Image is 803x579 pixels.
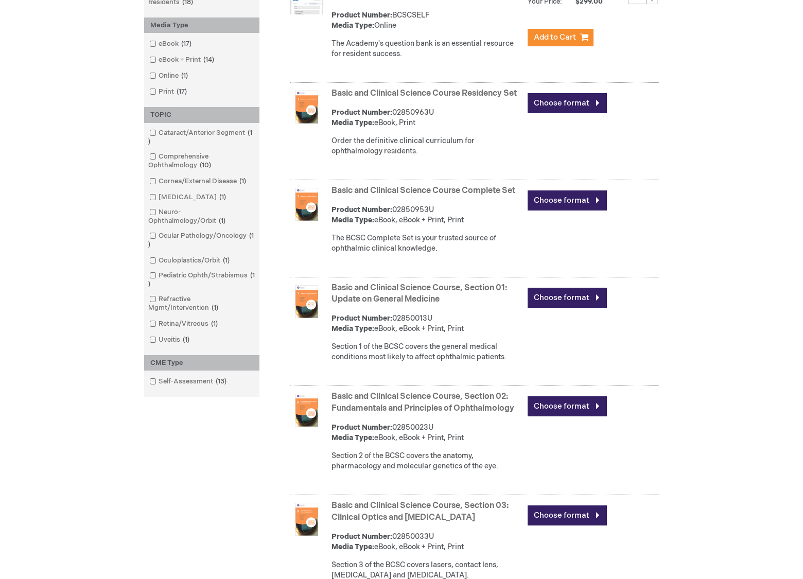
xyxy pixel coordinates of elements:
div: 02850953U eBook, eBook + Print, Print [331,205,522,225]
strong: Product Number: [331,205,392,214]
a: Comprehensive Ophthalmology10 [147,152,257,170]
div: Section 1 of the BCSC covers the general medical conditions most likely to affect ophthalmic pati... [331,342,522,362]
strong: Media Type: [331,21,374,30]
div: Order the definitive clinical curriculum for ophthalmology residents. [331,136,522,156]
span: 14 [201,56,217,64]
strong: Media Type: [331,118,374,127]
a: Online1 [147,71,192,81]
a: Choose format [528,396,607,416]
a: Retina/Vitreous1 [147,319,222,329]
strong: Product Number: [331,423,392,432]
span: 1 [217,193,229,201]
a: Uveitis1 [147,335,194,345]
img: Basic and Clinical Science Course Complete Set [290,188,323,221]
a: Basic and Clinical Science Course Complete Set [331,186,515,196]
strong: Product Number: [331,11,392,20]
strong: Media Type: [331,216,374,224]
img: Basic and Clinical Science Course, Section 02: Fundamentals and Principles of Ophthalmology [290,394,323,427]
a: Cornea/External Disease1 [147,177,250,186]
strong: Media Type: [331,324,374,333]
strong: Media Type: [331,542,374,551]
a: Choose format [528,190,607,210]
a: Neuro-Ophthalmology/Orbit1 [147,207,257,226]
a: Basic and Clinical Science Course, Section 01: Update on General Medicine [331,283,507,305]
span: 1 [148,129,252,146]
div: The Academy's question bank is an essential resource for resident success. [331,39,522,59]
div: Media Type [144,17,259,33]
a: Self-Assessment13 [147,377,231,387]
span: Add to Cart [534,32,576,42]
span: 1 [237,177,249,185]
span: 1 [220,256,232,265]
button: Add to Cart [528,29,593,46]
span: 17 [179,40,194,48]
span: 1 [180,336,192,344]
a: eBook17 [147,39,196,49]
span: 1 [148,232,254,249]
a: Ocular Pathology/Oncology1 [147,231,257,250]
strong: Product Number: [331,532,392,541]
strong: Product Number: [331,314,392,323]
img: Basic and Clinical Science Course, Section 01: Update on General Medicine [290,285,323,318]
span: 13 [213,377,229,385]
a: Basic and Clinical Science Course, Section 02: Fundamentals and Principles of Ophthalmology [331,392,514,413]
a: Pediatric Ophth/Strabismus1 [147,271,257,289]
div: 02850023U eBook, eBook + Print, Print [331,423,522,443]
img: Basic and Clinical Science Course, Section 03: Clinical Optics and Vision Rehabilitation [290,503,323,536]
a: eBook + Print14 [147,55,218,65]
a: Basic and Clinical Science Course Residency Set [331,89,517,98]
span: 1 [179,72,190,80]
a: Print17 [147,87,191,97]
span: 1 [216,217,228,225]
div: 02850013U eBook, eBook + Print, Print [331,313,522,334]
strong: Product Number: [331,108,392,117]
a: Choose format [528,505,607,525]
div: 02850963U eBook, Print [331,108,522,128]
div: 02850033U eBook, eBook + Print, Print [331,532,522,552]
a: [MEDICAL_DATA]1 [147,192,230,202]
div: CME Type [144,355,259,371]
span: 10 [197,161,214,169]
span: 1 [209,304,221,312]
a: Choose format [528,93,607,113]
strong: Media Type: [331,433,374,442]
img: Basic and Clinical Science Course Residency Set [290,91,323,124]
span: 1 [208,320,220,328]
a: Choose format [528,288,607,308]
a: Refractive Mgmt/Intervention1 [147,294,257,313]
span: 17 [174,87,189,96]
a: Basic and Clinical Science Course, Section 03: Clinical Optics and [MEDICAL_DATA] [331,501,509,522]
div: Section 2 of the BCSC covers the anatomy, pharmacology and molecular genetics of the eye. [331,451,522,471]
div: The BCSC Complete Set is your trusted source of ophthalmic clinical knowledge. [331,233,522,254]
span: 1 [148,271,255,288]
a: Oculoplastics/Orbit1 [147,256,234,266]
div: TOPIC [144,107,259,123]
div: BCSCSELF Online [331,10,522,31]
a: Cataract/Anterior Segment1 [147,128,257,147]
